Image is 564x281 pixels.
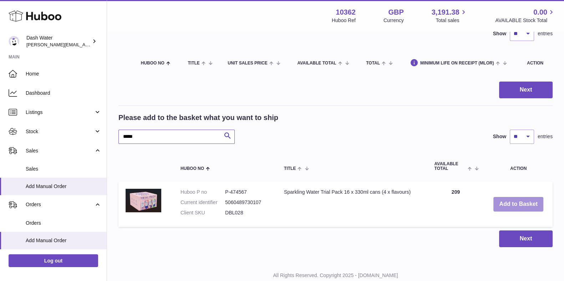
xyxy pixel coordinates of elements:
[225,189,270,196] dd: P-474567
[436,17,467,24] span: Total sales
[26,147,94,154] span: Sales
[26,35,91,48] div: Dash Water
[26,90,101,97] span: Dashboard
[538,133,553,140] span: entries
[493,133,506,140] label: Show
[181,189,225,196] dt: Huboo P no
[495,7,555,24] a: 0.00 AVAILABLE Stock Total
[113,272,558,279] p: All Rights Reserved. Copyright 2025 - [DOMAIN_NAME]
[188,61,199,66] span: Title
[9,254,98,267] a: Log out
[484,155,553,178] th: Action
[493,30,506,37] label: Show
[228,61,267,66] span: Unit Sales Price
[26,71,101,77] span: Home
[336,7,356,17] strong: 10362
[126,189,161,212] img: Sparkling Water Trial Pack 16 x 330ml cans (4 x flavours)
[225,209,270,216] dd: DBL028
[26,201,94,208] span: Orders
[366,61,380,66] span: Total
[26,109,94,116] span: Listings
[26,166,101,172] span: Sales
[383,17,404,24] div: Currency
[332,17,356,24] div: Huboo Ref
[427,182,484,227] td: 209
[181,199,225,206] dt: Current identifier
[297,61,336,66] span: AVAILABLE Total
[495,17,555,24] span: AVAILABLE Stock Total
[181,166,204,171] span: Huboo no
[434,162,466,171] span: AVAILABLE Total
[533,7,547,17] span: 0.00
[26,128,94,135] span: Stock
[538,30,553,37] span: entries
[284,166,296,171] span: Title
[26,183,101,190] span: Add Manual Order
[26,220,101,227] span: Orders
[225,199,270,206] dd: 5060489730107
[181,209,225,216] dt: Client SKU
[118,113,278,123] h2: Please add to the basket what you want to ship
[499,82,553,98] button: Next
[277,182,427,227] td: Sparkling Water Trial Pack 16 x 330ml cans (4 x flavours)
[141,61,164,66] span: Huboo no
[388,7,403,17] strong: GBP
[26,237,101,244] span: Add Manual Order
[9,36,19,47] img: james@dash-water.com
[432,7,459,17] span: 3,191.38
[420,61,494,66] span: Minimum Life On Receipt (MLOR)
[493,197,543,212] button: Add to Basket
[432,7,468,24] a: 3,191.38 Total sales
[26,42,143,47] span: [PERSON_NAME][EMAIL_ADDRESS][DOMAIN_NAME]
[499,230,553,247] button: Next
[527,61,545,66] div: Action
